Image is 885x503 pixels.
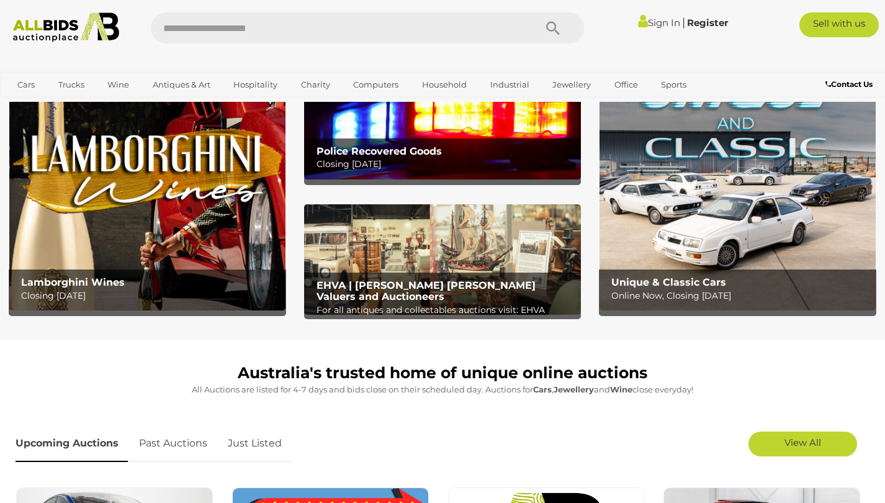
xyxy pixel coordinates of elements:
strong: Cars [533,384,552,394]
a: Jewellery [544,75,599,95]
a: Computers [345,75,407,95]
a: Just Listed [218,425,291,462]
button: Search [522,12,584,43]
a: Office [606,75,646,95]
a: Contact Us [825,78,876,91]
a: Register [687,17,728,29]
b: EHVA | [PERSON_NAME] [PERSON_NAME] Valuers and Auctioneers [317,279,536,302]
h1: Australia's trusted home of unique online auctions [16,365,869,382]
a: EHVA | Evans Hastings Valuers and Auctioneers EHVA | [PERSON_NAME] [PERSON_NAME] Valuers and Auct... [304,204,580,315]
img: EHVA | Evans Hastings Valuers and Auctioneers [304,204,580,315]
a: Cars [9,75,43,95]
p: Closing [DATE] [317,156,575,172]
a: Hospitality [225,75,285,95]
img: Allbids.com.au [7,12,125,42]
a: Industrial [482,75,537,95]
a: Wine [99,75,137,95]
b: Contact Us [825,79,873,89]
a: Charity [293,75,338,95]
span: View All [784,437,821,448]
b: Police Recovered Goods [317,145,442,157]
a: Police Recovered Goods Police Recovered Goods Closing [DATE] [304,68,580,179]
a: Lamborghini Wines Lamborghini Wines Closing [DATE] [9,68,285,310]
a: Sell with us [799,12,879,37]
a: Unique & Classic Cars Unique & Classic Cars Online Now, Closing [DATE] [600,68,876,310]
img: Lamborghini Wines [9,68,285,310]
strong: Wine [610,384,632,394]
a: Upcoming Auctions [16,425,128,462]
a: [GEOGRAPHIC_DATA] [9,95,114,116]
img: Police Recovered Goods [304,68,580,179]
a: Household [414,75,475,95]
strong: Jewellery [554,384,594,394]
a: Antiques & Art [145,75,218,95]
span: | [682,16,685,29]
a: View All [748,432,857,456]
a: Sign In [638,17,680,29]
a: Trucks [50,75,92,95]
b: Lamborghini Wines [21,276,125,288]
p: All Auctions are listed for 4-7 days and bids close on their scheduled day. Auctions for , and cl... [16,383,869,397]
p: Online Now, Closing [DATE] [611,288,870,304]
img: Unique & Classic Cars [600,68,876,310]
b: Unique & Classic Cars [611,276,726,288]
p: For all antiques and collectables auctions visit: EHVA [317,302,575,318]
a: Past Auctions [130,425,217,462]
a: Sports [653,75,694,95]
p: Closing [DATE] [21,288,280,304]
